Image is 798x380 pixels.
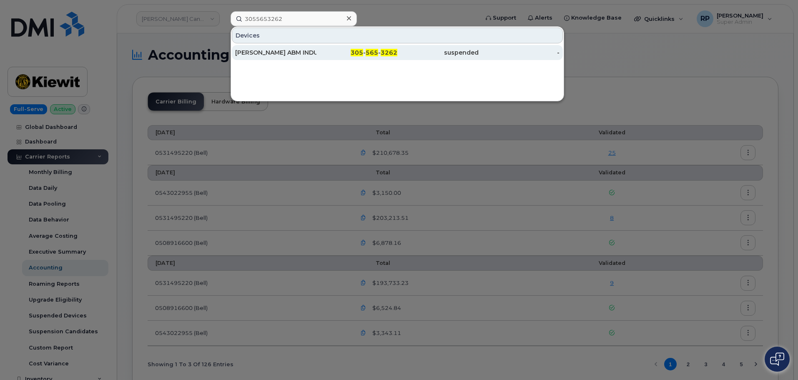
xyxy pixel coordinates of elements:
span: 305 [351,49,363,56]
div: Devices [232,28,563,43]
div: - - [316,48,398,57]
span: 565 [366,49,378,56]
div: - [479,48,560,57]
img: Open chat [770,352,784,366]
a: [PERSON_NAME] ABM INDUSTRIES305-565-3262suspended- [232,45,563,60]
div: [PERSON_NAME] ABM INDUSTRIES [235,48,316,57]
span: 3262 [381,49,397,56]
div: suspended [397,48,479,57]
